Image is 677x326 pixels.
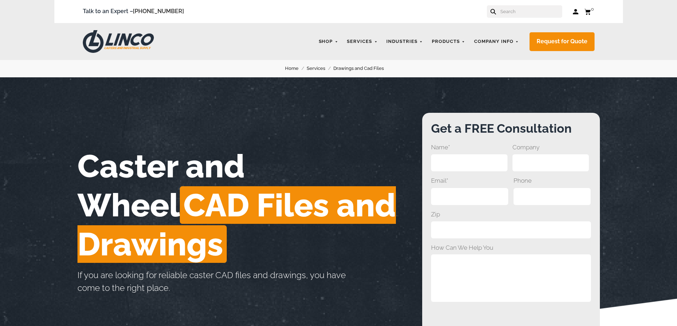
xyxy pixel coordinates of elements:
[133,8,184,15] a: [PHONE_NUMBER]
[514,188,591,205] input: Phone
[431,142,507,152] span: Name*
[77,147,422,264] h1: Caster and Wheel
[77,186,396,263] span: CAD Files and Drawings
[573,8,579,15] a: Log in
[431,176,509,186] span: Email*
[500,5,562,18] input: Search
[431,221,591,238] input: Zip
[591,6,594,12] span: 0
[383,35,426,49] a: Industries
[307,65,333,72] a: Services
[77,269,365,294] p: If you are looking for reliable caster CAD files and drawings, you have come to the right place.
[428,35,469,49] a: Products
[431,243,591,253] span: How Can We Help You
[431,209,591,219] span: Zip
[512,154,589,171] input: Company
[431,188,509,205] input: Email*
[530,32,595,51] a: Request for Quote
[431,254,591,302] textarea: How Can We Help You
[584,7,595,16] a: 0
[471,35,522,49] a: Company Info
[343,35,381,49] a: Services
[431,122,591,135] h3: Get a FREE Consultation
[285,65,307,72] a: Home
[333,65,392,72] a: Drawings and Cad Files
[512,142,589,152] span: Company
[431,154,507,171] input: Name*
[514,176,591,186] span: Phone
[83,7,184,16] span: Talk to an Expert –
[83,30,154,53] img: LINCO CASTERS & INDUSTRIAL SUPPLY
[315,35,342,49] a: Shop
